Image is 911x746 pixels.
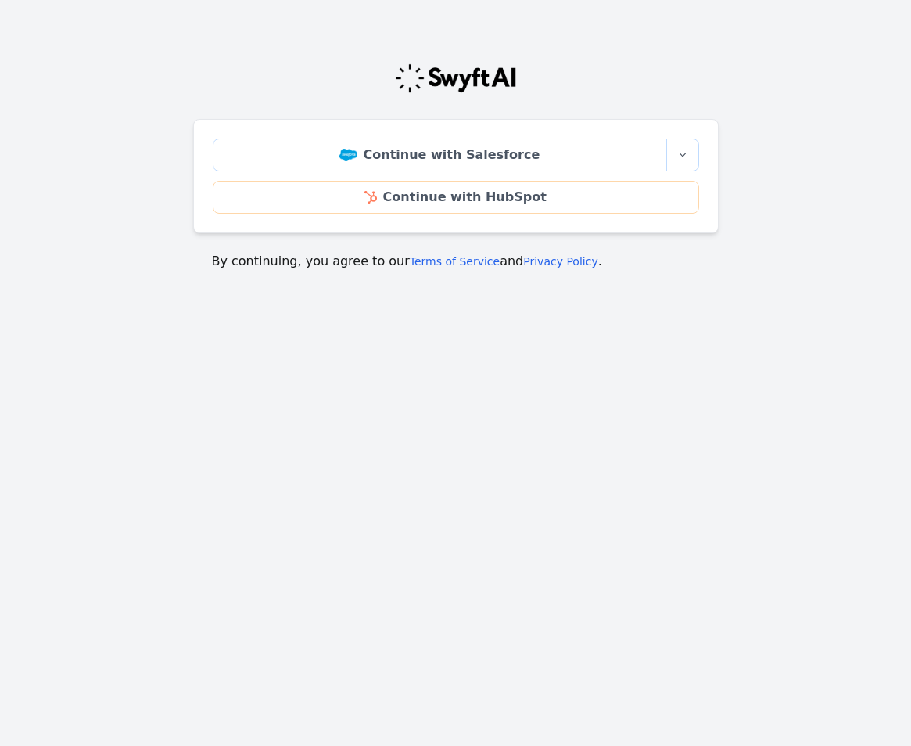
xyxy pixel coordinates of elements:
[213,181,699,214] a: Continue with HubSpot
[394,63,518,94] img: Swyft Logo
[364,191,376,204] img: HubSpot
[523,255,597,268] a: Privacy Policy
[212,252,700,271] p: By continuing, you agree to our and .
[410,255,500,268] a: Terms of Service
[339,149,357,161] img: Salesforce
[213,139,667,171] a: Continue with Salesforce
